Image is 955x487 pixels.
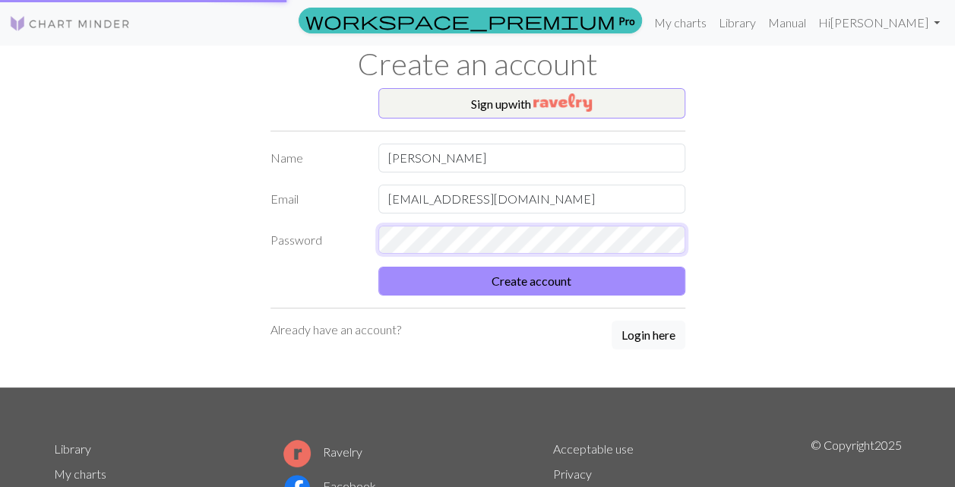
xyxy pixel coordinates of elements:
[612,321,685,351] a: Login here
[378,267,685,296] button: Create account
[261,144,370,172] label: Name
[9,14,131,33] img: Logo
[54,466,106,481] a: My charts
[533,93,592,112] img: Ravelry
[261,185,370,213] label: Email
[54,441,91,456] a: Library
[553,441,634,456] a: Acceptable use
[713,8,762,38] a: Library
[762,8,812,38] a: Manual
[378,88,685,119] button: Sign upwith
[648,8,713,38] a: My charts
[553,466,592,481] a: Privacy
[283,440,311,467] img: Ravelry logo
[270,321,401,339] p: Already have an account?
[812,8,946,38] a: Hi[PERSON_NAME]
[261,226,370,255] label: Password
[299,8,642,33] a: Pro
[612,321,685,349] button: Login here
[45,46,911,82] h1: Create an account
[283,444,362,459] a: Ravelry
[305,10,615,31] span: workspace_premium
